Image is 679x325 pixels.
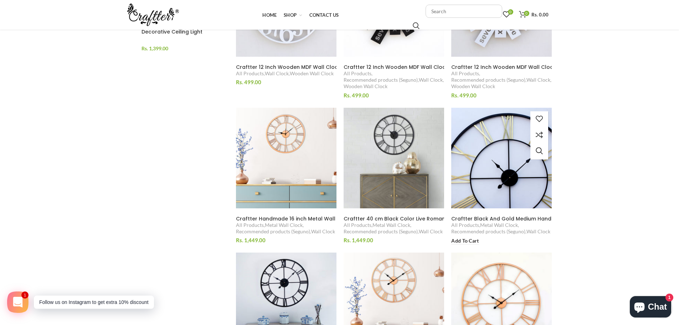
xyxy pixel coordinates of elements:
[284,12,297,18] span: Shop
[451,237,479,244] a: Add to Cart
[451,222,479,228] a: All Products
[524,11,529,16] span: 0
[419,228,443,235] a: Wall Clock
[426,5,502,18] input: Search
[236,237,266,243] span: Rs. 1,449.00
[236,79,261,85] span: Rs. 499.00
[530,111,548,127] a: Add to wishlist
[236,228,310,235] a: Recommended products (Seguno)
[372,222,410,228] a: Metal Wall Clock
[526,77,550,83] a: Wall Clock
[142,45,168,51] span: Rs. 1,399.00
[262,12,277,18] span: Home
[306,8,343,22] a: Contact Us
[451,64,640,71] span: Craftter 12 Inch Wooden MDF Wall Clock for Living Room Bedroom Decor
[236,215,556,222] span: Craftter Handmade 16 inch Metal Wall Clock 400mm Elegant Retro Skeleton Timepiece with Live Roman...
[259,8,280,22] a: Home
[236,70,336,77] div: , ,
[236,64,336,70] a: Craftter 12 Inch Wooden MDF Wall Clock for Living Room Bedroom Decor
[344,215,629,222] span: Craftter 40 cm Black Color Live Roman Skeleton Metal Wall Clock Decorative Wall Art Hanging Wall ...
[451,70,479,77] a: All Products
[344,237,373,243] span: Rs. 1,449.00
[344,70,444,90] div: , , ,
[451,70,552,90] div: , , ,
[311,228,335,235] a: Wall Clock
[344,228,418,235] a: Recommended products (Seguno)
[265,222,303,228] a: Metal Wall Clock
[451,92,477,98] span: Rs. 499.00
[236,222,336,235] div: , , ,
[280,8,305,22] a: Shop
[515,7,552,22] a: 0 Rs. 0.00
[344,77,418,83] a: Recommended products (Seguno)
[344,92,369,98] span: Rs. 499.00
[628,296,673,319] inbox-online-store-chat: Shopify online store chat
[344,64,533,71] span: Craftter 12 Inch Wooden MDF Wall Clock for Living Room Bedroom Decor
[508,9,513,15] span: 0
[344,222,444,235] div: , , ,
[451,228,525,235] a: Recommended products (Seguno)
[531,12,549,17] span: Rs. 0.00
[309,12,339,18] span: Contact Us
[344,64,444,70] a: Craftter 12 Inch Wooden MDF Wall Clock for Living Room Bedroom Decor
[236,215,336,222] a: Craftter Handmade 16 inch Metal Wall Clock 400mm Elegant Retro Skeleton Timepiece with Live Roman...
[344,70,371,77] a: All Products
[499,7,514,22] a: 0
[413,22,420,29] input: Search
[290,70,334,77] a: Wooden Wall Clock
[451,77,525,83] a: Recommended products (Seguno)
[451,222,552,235] div: , , ,
[451,215,552,222] a: Craftter Black And Gold Medium Handmade Wall Clock Metal Wall Art Sculpture Wall Decor And Hangin...
[236,70,264,77] a: All Products
[344,215,444,222] a: Craftter 40 cm Black Color Live Roman Skeleton Metal Wall Clock Decorative Wall Art Hanging Wall ...
[344,222,371,228] a: All Products
[236,222,264,228] a: All Products
[480,222,518,228] a: Metal Wall Clock
[344,83,387,90] a: Wooden Wall Clock
[142,0,226,35] a: Craftter 11 inch Dia White Color Metal Pendant Lamp Hanging Light Decorative Ceiling Light
[265,70,289,77] a: Wall Clock
[419,77,443,83] a: Wall Clock
[451,64,552,70] a: Craftter 12 Inch Wooden MDF Wall Clock for Living Room Bedroom Decor
[236,64,425,71] span: Craftter 12 Inch Wooden MDF Wall Clock for Living Room Bedroom Decor
[526,228,550,235] a: Wall Clock
[451,83,495,90] a: Wooden Wall Clock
